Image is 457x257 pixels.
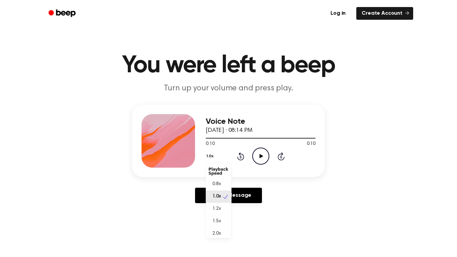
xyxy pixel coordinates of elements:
span: 1.0x [212,193,221,200]
span: 1.2x [212,205,221,212]
div: Playback Speed [206,165,232,178]
span: 0.8x [212,181,221,188]
button: 1.0x [206,151,216,162]
div: 1.0x [206,163,232,238]
span: 2.0x [212,230,221,237]
span: 1.5x [212,218,221,225]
